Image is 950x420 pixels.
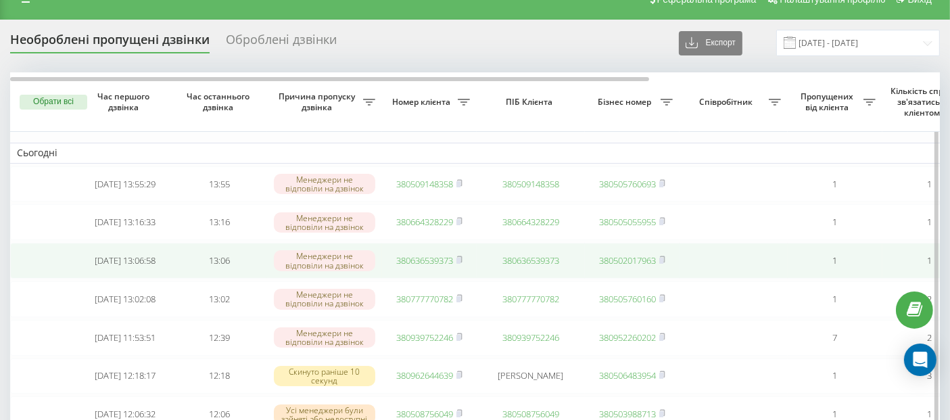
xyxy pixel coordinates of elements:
td: 12:39 [172,320,267,356]
td: 7 [788,320,882,356]
td: [DATE] 11:53:51 [78,320,172,356]
td: 13:55 [172,166,267,202]
div: Менеджери не відповіли на дзвінок [274,327,375,348]
td: 1 [788,281,882,317]
div: Менеджери не відповіли на дзвінок [274,174,375,194]
a: 380664328229 [396,216,453,228]
a: 380502017963 [599,254,656,266]
a: 380636539373 [396,254,453,266]
div: Менеджери не відповіли на дзвінок [274,250,375,271]
div: Менеджери не відповіли на дзвінок [274,289,375,309]
a: 380508756049 [502,408,559,420]
td: 1 [788,243,882,279]
span: Час останнього дзвінка [183,91,256,112]
div: Оброблені дзвінки [226,32,337,53]
td: 1 [788,204,882,240]
span: Бізнес номер [592,97,661,108]
td: 13:16 [172,204,267,240]
span: Причина пропуску дзвінка [274,91,363,112]
a: 380503988713 [599,408,656,420]
a: 380962644639 [396,369,453,381]
a: 380508756049 [396,408,453,420]
a: 380506483954 [599,369,656,381]
a: 380664328229 [502,216,559,228]
a: 380777770782 [502,293,559,305]
a: 380505055955 [599,216,656,228]
a: 380952260202 [599,331,656,344]
div: Менеджери не відповіли на дзвінок [274,212,375,233]
td: 13:02 [172,281,267,317]
a: 380939752246 [396,331,453,344]
span: Номер клієнта [389,97,458,108]
div: Скинуто раніше 10 секунд [274,366,375,386]
a: 380505760693 [599,178,656,190]
span: Пропущених від клієнта [794,91,863,112]
td: 1 [788,166,882,202]
td: 12:18 [172,358,267,394]
td: [DATE] 13:16:33 [78,204,172,240]
td: [DATE] 13:06:58 [78,243,172,279]
a: 380509148358 [502,178,559,190]
td: [DATE] 13:02:08 [78,281,172,317]
a: 380636539373 [502,254,559,266]
td: [DATE] 12:18:17 [78,358,172,394]
button: Експорт [679,31,742,55]
div: Open Intercom Messenger [904,344,936,376]
a: 380777770782 [396,293,453,305]
a: 380505760160 [599,293,656,305]
span: Час першого дзвінка [89,91,162,112]
td: [PERSON_NAME] [477,358,585,394]
button: Обрати всі [20,95,87,110]
td: 1 [788,358,882,394]
a: 380939752246 [502,331,559,344]
a: 380509148358 [396,178,453,190]
div: Необроблені пропущені дзвінки [10,32,210,53]
span: Співробітник [686,97,769,108]
span: ПІБ Клієнта [488,97,573,108]
td: 13:06 [172,243,267,279]
td: [DATE] 13:55:29 [78,166,172,202]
